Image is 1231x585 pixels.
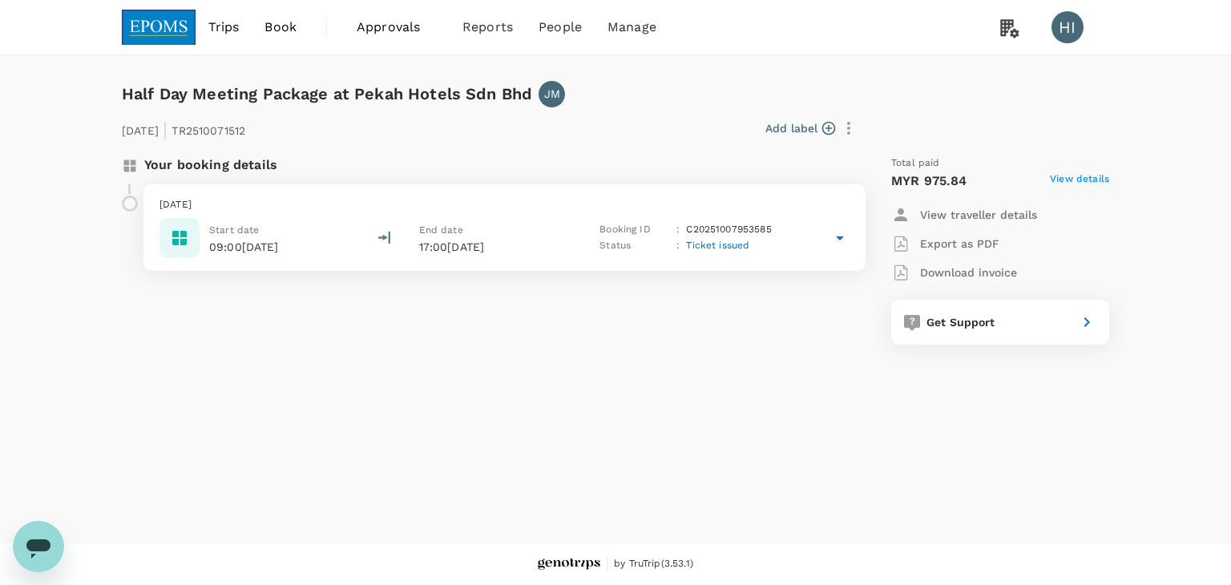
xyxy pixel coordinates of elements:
span: Manage [607,18,656,37]
p: [DATE] TR2510071512 [122,114,245,143]
img: EPOMS SDN BHD [122,10,196,45]
span: Get Support [926,316,995,329]
p: Export as PDF [920,236,999,252]
span: Trips [208,18,240,37]
p: View traveller details [920,207,1037,223]
span: Start date [209,224,260,236]
div: HI [1051,11,1084,43]
span: Ticket issued [686,240,749,251]
h6: Half Day Meeting Package at Pekah Hotels Sdn Bhd [122,81,532,107]
p: : [676,238,680,254]
p: 17:00[DATE] [419,239,571,255]
span: by TruTrip ( 3.53.1 ) [614,556,693,572]
span: End date [419,224,463,236]
span: Total paid [891,155,940,171]
p: [DATE] [159,197,850,213]
span: View details [1050,171,1109,191]
span: | [163,119,167,141]
p: C20251007953585 [686,222,771,238]
p: JM [544,86,560,102]
button: Add label [765,120,835,136]
iframe: Button to launch messaging window [13,521,64,572]
p: MYR 975.84 [891,171,967,191]
span: People [539,18,582,37]
img: Genotrips - EPOMS [538,559,600,571]
p: Your booking details [144,155,277,175]
button: Download invoice [891,258,1017,287]
p: : [676,222,680,238]
span: Book [264,18,297,37]
button: Export as PDF [891,229,999,258]
span: Approvals [357,18,437,37]
p: Booking ID [599,222,670,238]
p: Status [599,238,670,254]
span: Reports [462,18,513,37]
button: View traveller details [891,200,1037,229]
p: Download invoice [920,264,1017,280]
p: 09:00[DATE] [209,239,279,255]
